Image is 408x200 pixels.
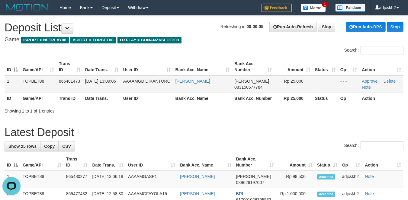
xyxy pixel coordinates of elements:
th: Status: activate to sort column ascending [315,154,340,171]
a: CSV [58,141,75,151]
a: Delete [384,79,396,84]
img: Button%20Memo.svg [301,4,326,12]
th: ID: activate to sort column descending [5,154,20,171]
td: 1 [5,75,20,93]
span: [DATE] 13:09:06 [85,79,116,84]
th: Amount: activate to sort column ascending [274,58,313,75]
h1: Latest Deposit [5,126,403,138]
button: Open LiveChat chat widget [2,2,21,21]
td: - - - [338,75,360,93]
a: [PERSON_NAME] [180,191,215,196]
span: [PERSON_NAME] [234,79,269,84]
th: Amount: activate to sort column ascending [276,154,315,171]
th: Date Trans.: activate to sort column ascending [90,154,126,171]
th: User ID: activate to sort column ascending [121,58,173,75]
input: Search: [361,141,403,150]
th: Bank Acc. Number [232,93,274,104]
span: Copy 089626197007 to clipboard [236,180,264,185]
th: Game/API: activate to sort column ascending [20,58,56,75]
input: Search: [361,46,403,55]
span: 1 [322,2,328,7]
span: [PERSON_NAME] [236,174,271,179]
a: Note [365,191,374,196]
a: Run Auto-Refresh [269,22,317,32]
img: Feedback.jpg [262,4,292,12]
a: Show 25 rows [5,141,40,151]
label: Search: [344,141,403,150]
td: AAAAMGASP1 [126,171,178,188]
th: Game/API: activate to sort column ascending [20,154,64,171]
h4: Game: [5,37,403,43]
td: TOPBET88 [20,75,56,93]
td: adjcskh2 [340,171,363,188]
span: CSV [62,144,71,149]
label: Search: [344,46,403,55]
span: Accepted [317,192,335,197]
td: 1 [5,171,20,188]
th: Bank Acc. Name [173,93,232,104]
td: [DATE] 13:06:18 [90,171,126,188]
span: Copy [44,144,55,149]
th: Date Trans. [83,93,121,104]
img: MOTION_logo.png [5,3,50,12]
a: Stop [387,22,403,32]
span: ISPORT > TOPBET88 [70,37,116,43]
a: [PERSON_NAME] [175,79,210,84]
a: Approve [362,79,377,84]
th: Game/API [20,93,56,104]
span: Refreshing in: [220,24,263,29]
a: Note [365,174,374,179]
th: Bank Acc. Number: activate to sort column ascending [232,58,274,75]
a: Stop [318,22,335,32]
th: User ID: activate to sort column ascending [126,154,178,171]
th: ID: activate to sort column descending [5,58,20,75]
span: 865481473 [59,79,80,84]
td: Rp 98,500 [276,171,315,188]
a: [PERSON_NAME] [180,174,215,179]
th: Trans ID: activate to sort column ascending [56,58,83,75]
span: OXPLAY > BONANZASLOT303 [117,37,182,43]
span: BRI [236,191,243,196]
a: Run Auto-DPS [346,22,386,32]
th: Status: activate to sort column ascending [313,58,338,75]
th: Action: activate to sort column ascending [362,154,403,171]
th: User ID [121,93,173,104]
th: Bank Acc. Name: activate to sort column ascending [173,58,232,75]
th: Trans ID [56,93,83,104]
th: Bank Acc. Number: activate to sort column ascending [234,154,276,171]
th: Rp 25.000 [274,93,313,104]
a: Copy [40,141,59,151]
a: Note [362,85,371,90]
td: 865480277 [64,171,90,188]
th: Op: activate to sort column ascending [338,58,360,75]
td: TOPBET88 [20,171,64,188]
img: panduan.png [335,4,365,12]
h1: Deposit List [5,22,403,34]
th: Action: activate to sort column ascending [359,58,403,75]
th: Date Trans.: activate to sort column ascending [83,58,121,75]
span: Rp 25,000 [284,79,304,84]
span: AAAAMGDIDIKANTORO [123,79,171,84]
th: Action [359,93,403,104]
span: Accepted [317,174,335,179]
th: ID [5,93,20,104]
span: ISPORT > NETPLAY88 [21,37,69,43]
span: Copy 083150577784 to clipboard [234,85,262,90]
th: Bank Acc. Name: activate to sort column ascending [178,154,233,171]
th: Trans ID: activate to sort column ascending [64,154,90,171]
div: Showing 1 to 1 of 1 entries [5,106,165,114]
th: Status [313,93,338,104]
th: Op: activate to sort column ascending [340,154,363,171]
span: Show 25 rows [8,144,37,149]
strong: 00:00:05 [246,24,263,29]
th: Op [338,93,360,104]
